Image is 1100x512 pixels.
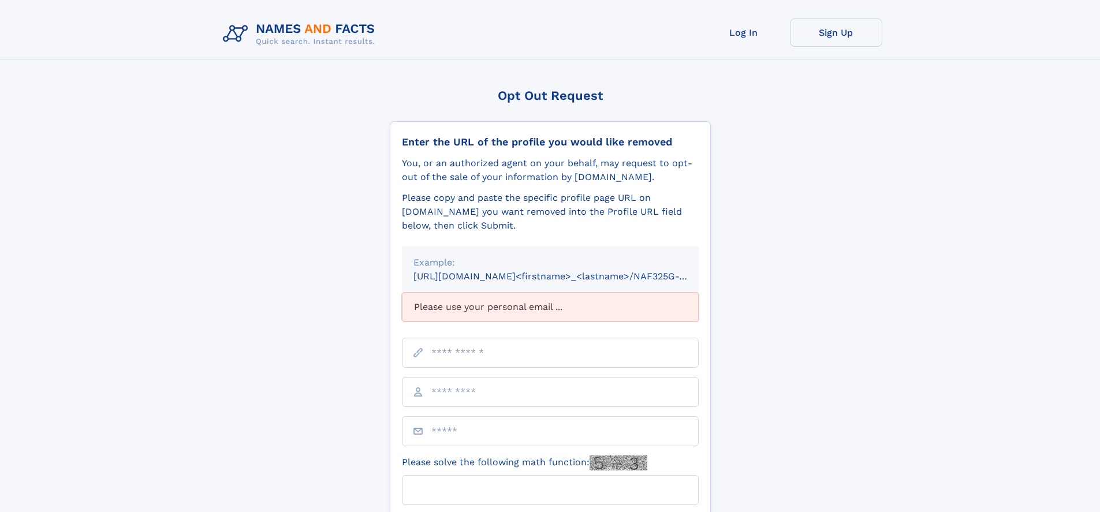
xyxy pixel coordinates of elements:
a: Log In [698,18,790,47]
img: Logo Names and Facts [218,18,385,50]
small: [URL][DOMAIN_NAME]<firstname>_<lastname>/NAF325G-xxxxxxxx [413,271,721,282]
div: Example: [413,256,687,270]
div: Please use your personal email ... [402,293,699,322]
div: Opt Out Request [390,88,711,103]
div: Please copy and paste the specific profile page URL on [DOMAIN_NAME] you want removed into the Pr... [402,191,699,233]
label: Please solve the following math function: [402,455,647,470]
a: Sign Up [790,18,882,47]
div: You, or an authorized agent on your behalf, may request to opt-out of the sale of your informatio... [402,156,699,184]
div: Enter the URL of the profile you would like removed [402,136,699,148]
